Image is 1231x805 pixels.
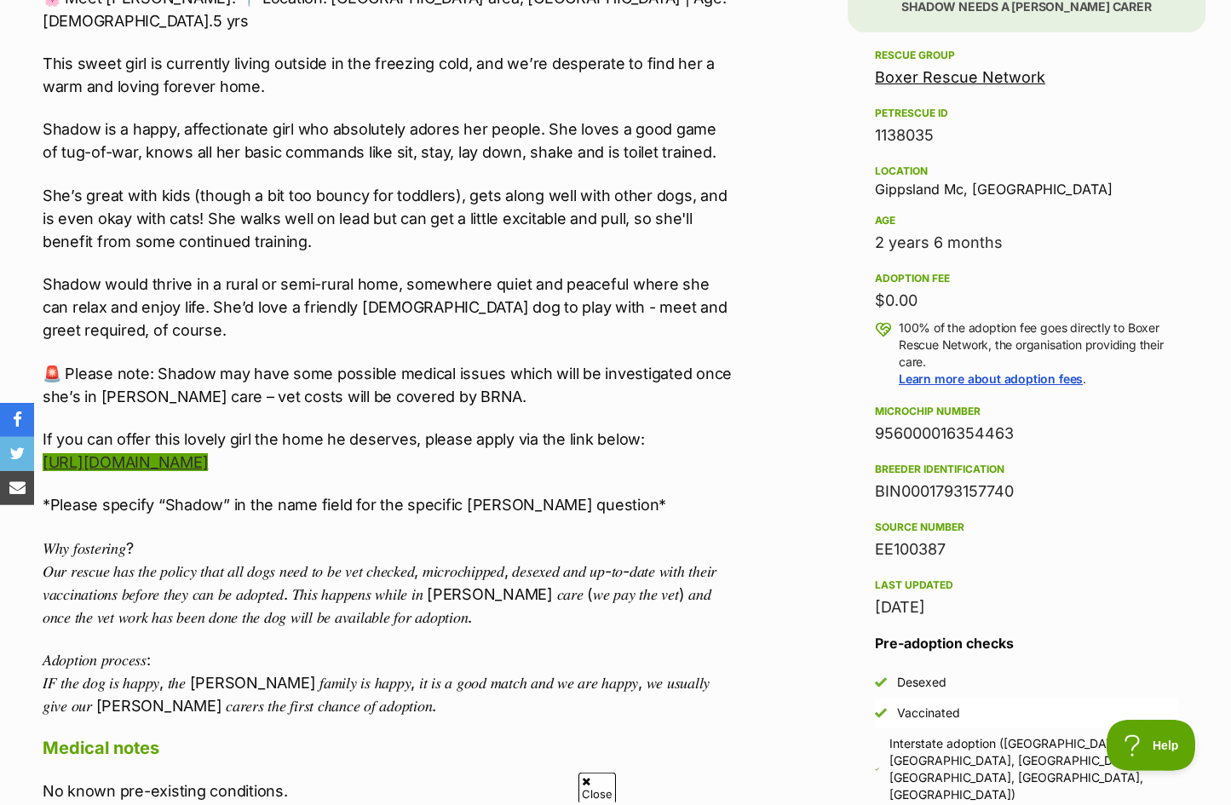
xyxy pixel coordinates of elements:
h4: Medical notes [43,737,733,759]
a: Learn more about adoption fees [899,371,1083,386]
a: Boxer Rescue Network [875,68,1045,86]
img: Yes [875,707,887,719]
div: Breeder identification [875,463,1178,476]
div: Age [875,214,1178,227]
div: $0.00 [875,289,1178,313]
a: [URL][DOMAIN_NAME] [43,453,208,471]
div: Rescue group [875,49,1178,62]
div: 2 years 6 months [875,231,1178,255]
p: 🚨 Please note: Shadow may have some possible medical issues which will be investigated once she’s... [43,362,733,408]
div: Gippsland Mc, [GEOGRAPHIC_DATA] [875,161,1178,197]
p: *Please specify “Shadow” in the name field for the specific [PERSON_NAME] question* [43,493,733,516]
p: No known pre-existing conditions. [43,779,733,802]
div: Source number [875,520,1178,534]
div: Microchip number [875,405,1178,418]
p: 100% of the adoption fee goes directly to Boxer Rescue Network, the organisation providing their ... [899,319,1178,388]
div: Vaccinated [897,704,960,722]
div: EE100387 [875,538,1178,561]
div: BIN0001793157740 [875,480,1178,503]
p: This sweet girl is currently living outside in the freezing cold, and we’re desperate to find her... [43,52,733,98]
img: Yes [875,768,879,772]
h3: Pre-adoption checks [875,633,1178,653]
div: Desexed [897,674,946,691]
span: Close [578,773,616,802]
img: Yes [875,676,887,688]
iframe: Help Scout Beacon - Open [1107,720,1197,771]
p: She’s great with kids (though a bit too bouncy for toddlers), gets along well with other dogs, an... [43,184,733,253]
div: Last updated [875,578,1178,592]
p: 𝑊ℎ𝑦 𝑓𝑜𝑠𝑡𝑒𝑟𝑖𝑛𝑔? 𝑂𝑢𝑟 𝑟𝑒𝑠𝑐𝑢𝑒 ℎ𝑎𝑠 𝑡ℎ𝑒 𝑝𝑜𝑙𝑖𝑐𝑦 𝑡ℎ𝑎𝑡 𝑎𝑙𝑙 𝑑𝑜𝑔𝑠 𝑛𝑒𝑒𝑑 𝑡𝑜 𝑏𝑒 𝑣𝑒𝑡 𝑐ℎ𝑒𝑐𝑘𝑒𝑑, 𝑚𝑖𝑐𝑟𝑜𝑐ℎ𝑖𝑝𝑝𝑒𝑑, 𝑑𝑒𝑠𝑒... [43,537,733,629]
p: Shadow would thrive in a rural or semi-rural home, somewhere quiet and peaceful where she can rel... [43,273,733,342]
div: 1138035 [875,124,1178,147]
div: Interstate adoption ([GEOGRAPHIC_DATA], [GEOGRAPHIC_DATA], [GEOGRAPHIC_DATA], [GEOGRAPHIC_DATA], ... [889,735,1178,803]
p: If you can offer this lovely girl the home he deserves, please apply via the link below: [43,428,733,474]
p: Shadow is a happy, affectionate girl who absolutely adores her people. She loves a good game of t... [43,118,733,164]
div: Adoption fee [875,272,1178,285]
p: 𝐴𝑑𝑜𝑝𝑡𝑖𝑜𝑛 𝑝𝑟𝑜𝑐𝑒𝑠𝑠: 𝐼𝐹 𝑡ℎ𝑒 𝑑𝑜𝑔 𝑖𝑠 ℎ𝑎𝑝𝑝𝑦, 𝑡ℎ𝑒 [PERSON_NAME] 𝑓𝑎𝑚𝑖𝑙𝑦 𝑖𝑠 ℎ𝑎𝑝𝑝𝑦, 𝑖𝑡 𝑖𝑠 𝑎 𝑔𝑜𝑜𝑑 𝑚𝑎𝑡𝑐ℎ 𝑎𝑛𝑑 ... [43,648,733,717]
div: Location [875,164,1178,178]
div: 956000016354463 [875,422,1178,446]
div: [DATE] [875,595,1178,619]
div: PetRescue ID [875,106,1178,120]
